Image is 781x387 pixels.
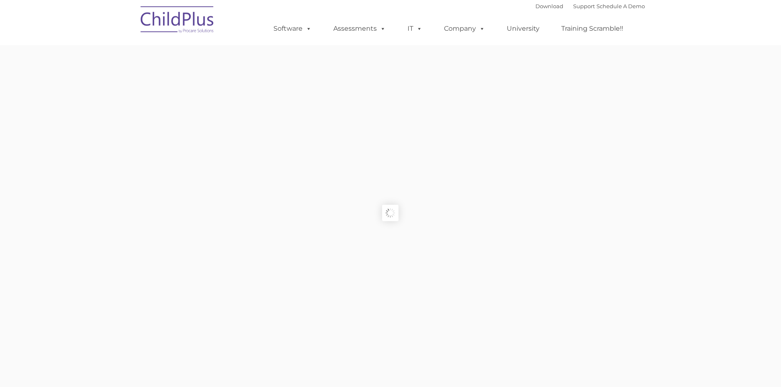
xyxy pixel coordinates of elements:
[553,20,631,37] a: Training Scramble!!
[535,3,645,9] font: |
[265,20,320,37] a: Software
[597,3,645,9] a: Schedule A Demo
[436,20,493,37] a: Company
[573,3,595,9] a: Support
[499,20,548,37] a: University
[535,3,563,9] a: Download
[325,20,394,37] a: Assessments
[399,20,430,37] a: IT
[137,0,219,41] img: ChildPlus by Procare Solutions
